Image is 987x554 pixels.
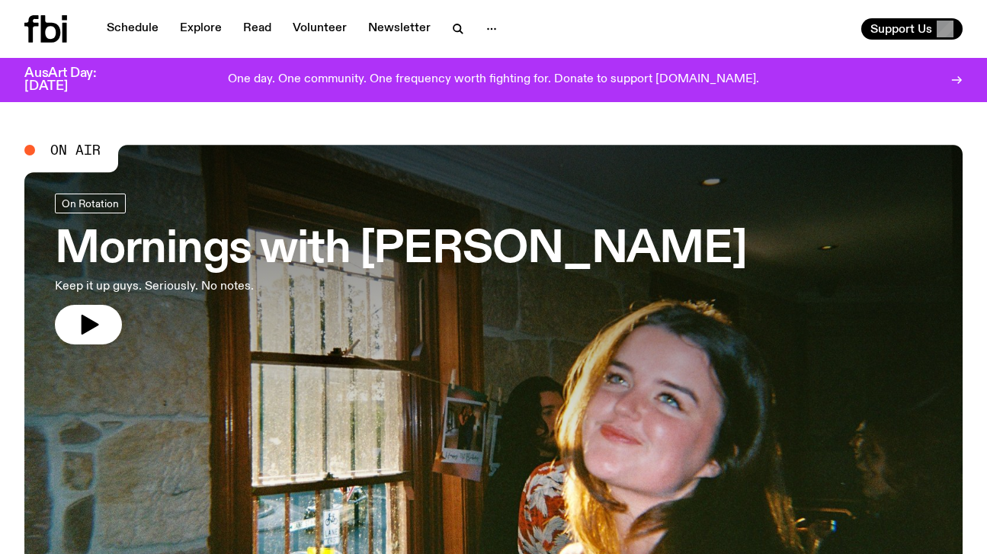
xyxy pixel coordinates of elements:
[24,67,122,93] h3: AusArt Day: [DATE]
[171,18,231,40] a: Explore
[870,22,932,36] span: Support Us
[50,143,101,157] span: On Air
[284,18,356,40] a: Volunteer
[55,229,747,271] h3: Mornings with [PERSON_NAME]
[55,194,126,213] a: On Rotation
[62,197,119,209] span: On Rotation
[861,18,963,40] button: Support Us
[234,18,280,40] a: Read
[98,18,168,40] a: Schedule
[228,73,759,87] p: One day. One community. One frequency worth fighting for. Donate to support [DOMAIN_NAME].
[359,18,440,40] a: Newsletter
[55,277,445,296] p: Keep it up guys. Seriously. No notes.
[55,194,747,344] a: Mornings with [PERSON_NAME]Keep it up guys. Seriously. No notes.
